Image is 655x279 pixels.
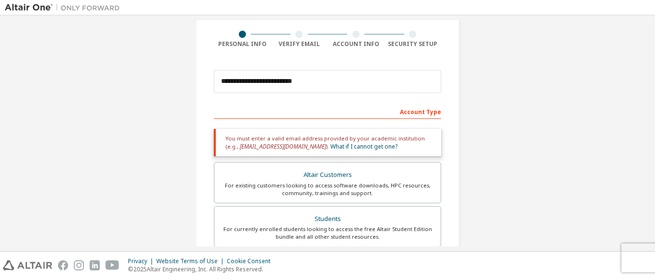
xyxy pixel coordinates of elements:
div: Verify Email [271,40,328,48]
div: Account Info [327,40,385,48]
div: Altair Customers [220,168,435,182]
img: instagram.svg [74,260,84,270]
div: Privacy [128,257,156,265]
div: Website Terms of Use [156,257,227,265]
p: © 2025 Altair Engineering, Inc. All Rights Reserved. [128,265,276,273]
span: [EMAIL_ADDRESS][DOMAIN_NAME] [240,142,326,151]
div: Students [220,212,435,226]
div: Security Setup [385,40,442,48]
a: What if I cannot get one? [330,142,398,151]
div: For existing customers looking to access software downloads, HPC resources, community, trainings ... [220,182,435,197]
div: For currently enrolled students looking to access the free Altair Student Edition bundle and all ... [220,225,435,241]
img: Altair One [5,3,125,12]
div: Cookie Consent [227,257,276,265]
div: You must enter a valid email address provided by your academic institution (e.g., ). [214,129,441,156]
div: Personal Info [214,40,271,48]
img: linkedin.svg [90,260,100,270]
img: altair_logo.svg [3,260,52,270]
div: Account Type [214,104,441,119]
img: youtube.svg [105,260,119,270]
img: facebook.svg [58,260,68,270]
